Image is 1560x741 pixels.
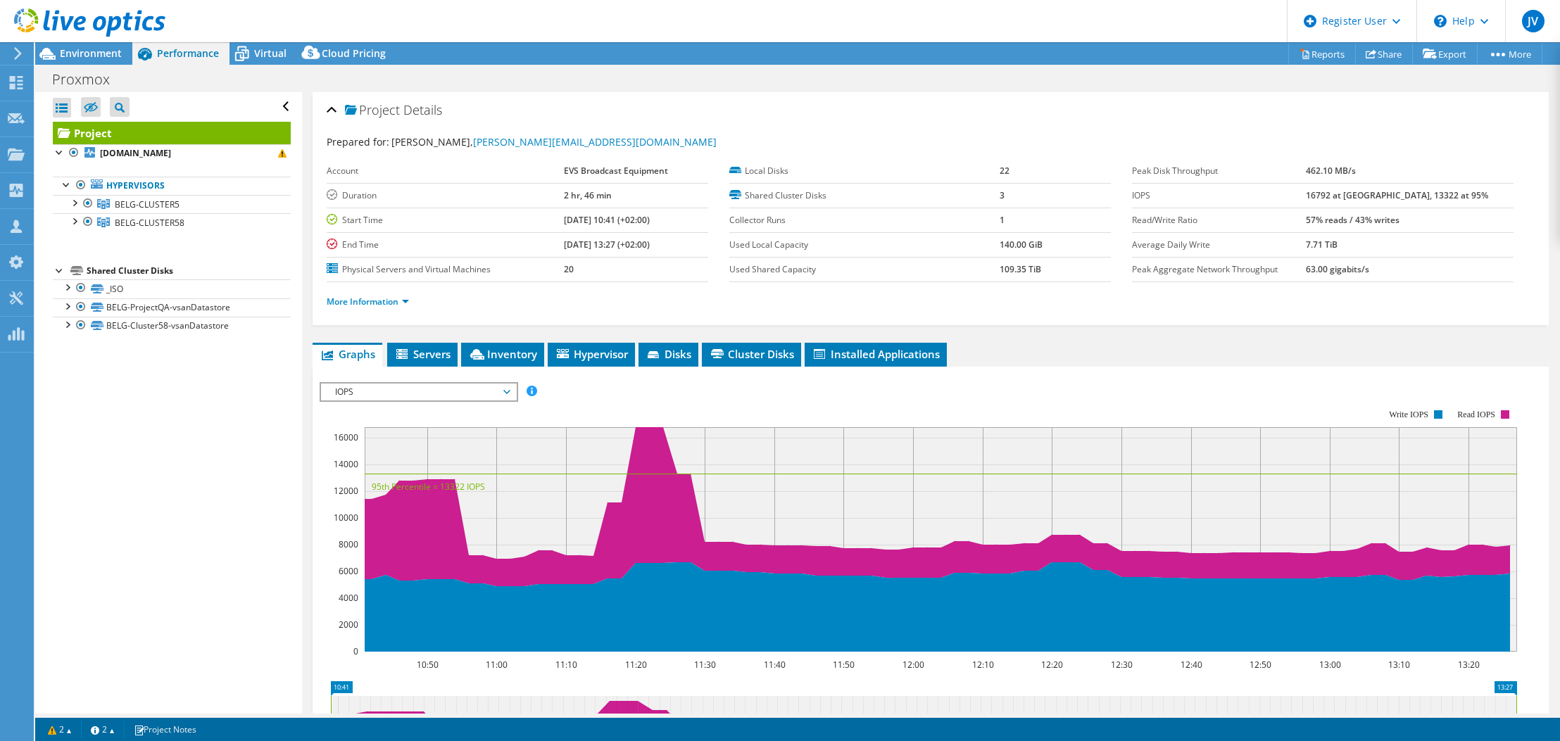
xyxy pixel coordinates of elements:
span: Servers [394,347,451,361]
label: Shared Cluster Disks [729,189,1000,203]
b: EVS Broadcast Equipment [564,165,668,177]
b: 109.35 TiB [1000,263,1041,275]
text: 12000 [334,485,358,497]
label: Peak Disk Throughput [1132,164,1306,178]
b: 16792 at [GEOGRAPHIC_DATA], 13322 at 95% [1306,189,1488,201]
a: 2 [81,721,125,738]
label: Used Local Capacity [729,238,1000,252]
text: 2000 [339,619,358,631]
a: More [1477,43,1542,65]
b: [DATE] 13:27 (+02:00) [564,239,650,251]
text: 6000 [339,565,358,577]
a: BELG-Cluster58-vsanDatastore [53,317,291,335]
b: 140.00 GiB [1000,239,1043,251]
span: IOPS [328,384,509,400]
text: 13:10 [1388,659,1410,671]
a: Project [53,122,291,144]
text: 13:00 [1319,659,1341,671]
label: Account [327,164,564,178]
a: Share [1355,43,1413,65]
a: [DOMAIN_NAME] [53,144,291,163]
b: 1 [1000,214,1005,226]
text: 11:00 [486,659,508,671]
text: 4000 [339,592,358,604]
span: Cluster Disks [709,347,794,361]
label: IOPS [1132,189,1306,203]
text: 11:40 [764,659,786,671]
text: 12:00 [902,659,924,671]
span: Disks [646,347,691,361]
text: 11:50 [833,659,855,671]
span: Project [345,103,400,118]
label: Local Disks [729,164,1000,178]
span: Performance [157,46,219,60]
a: Reports [1288,43,1356,65]
span: Inventory [468,347,537,361]
text: Read IOPS [1457,410,1495,419]
text: 12:20 [1041,659,1063,671]
span: Virtual [254,46,287,60]
text: 11:30 [694,659,716,671]
text: 95th Percentile = 13322 IOPS [372,481,485,493]
label: Read/Write Ratio [1132,213,1306,227]
a: Project Notes [124,721,206,738]
text: 12:30 [1111,659,1133,671]
b: 63.00 gigabits/s [1306,263,1369,275]
text: 12:50 [1250,659,1271,671]
b: 3 [1000,189,1005,201]
label: Peak Aggregate Network Throughput [1132,262,1306,277]
text: 0 [353,645,358,657]
span: Graphs [320,347,375,361]
label: Used Shared Capacity [729,262,1000,277]
text: 12:10 [972,659,994,671]
b: [DATE] 10:41 (+02:00) [564,214,650,226]
a: Hypervisors [53,177,291,195]
b: 2 hr, 46 min [564,189,612,201]
a: _ISO [53,279,291,298]
span: Environment [60,46,122,60]
b: 22 [1000,165,1009,177]
b: 462.10 MB/s [1306,165,1356,177]
a: [PERSON_NAME][EMAIL_ADDRESS][DOMAIN_NAME] [473,135,717,148]
svg: \n [1434,15,1447,27]
a: 2 [38,721,82,738]
label: Collector Runs [729,213,1000,227]
text: 14000 [334,458,358,470]
b: [DOMAIN_NAME] [100,147,171,159]
b: 57% reads / 43% writes [1306,214,1399,226]
a: BELG-ProjectQA-vsanDatastore [53,298,291,317]
text: 11:10 [555,659,577,671]
label: Prepared for: [327,135,389,148]
div: Shared Cluster Disks [87,262,291,279]
a: BELG-CLUSTER5 [53,195,291,213]
text: 10000 [334,512,358,524]
span: BELG-CLUSTER58 [115,217,184,229]
label: Average Daily Write [1132,238,1306,252]
span: BELG-CLUSTER5 [115,198,180,210]
a: BELG-CLUSTER58 [53,213,291,232]
span: Details [403,101,442,118]
span: Installed Applications [812,347,940,361]
h1: Proxmox [46,72,132,87]
text: 10:50 [417,659,439,671]
label: Physical Servers and Virtual Machines [327,262,564,277]
label: Duration [327,189,564,203]
text: 12:40 [1181,659,1202,671]
span: Cloud Pricing [322,46,386,60]
span: JV [1522,10,1545,32]
a: More Information [327,296,409,308]
text: 8000 [339,538,358,550]
text: Write IOPS [1389,410,1428,419]
label: End Time [327,238,564,252]
b: 20 [564,263,574,275]
span: Hypervisor [555,347,628,361]
span: [PERSON_NAME], [391,135,717,148]
text: 11:20 [625,659,647,671]
b: 7.71 TiB [1306,239,1338,251]
a: Export [1412,43,1478,65]
text: 13:20 [1458,659,1480,671]
label: Start Time [327,213,564,227]
text: 16000 [334,431,358,443]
